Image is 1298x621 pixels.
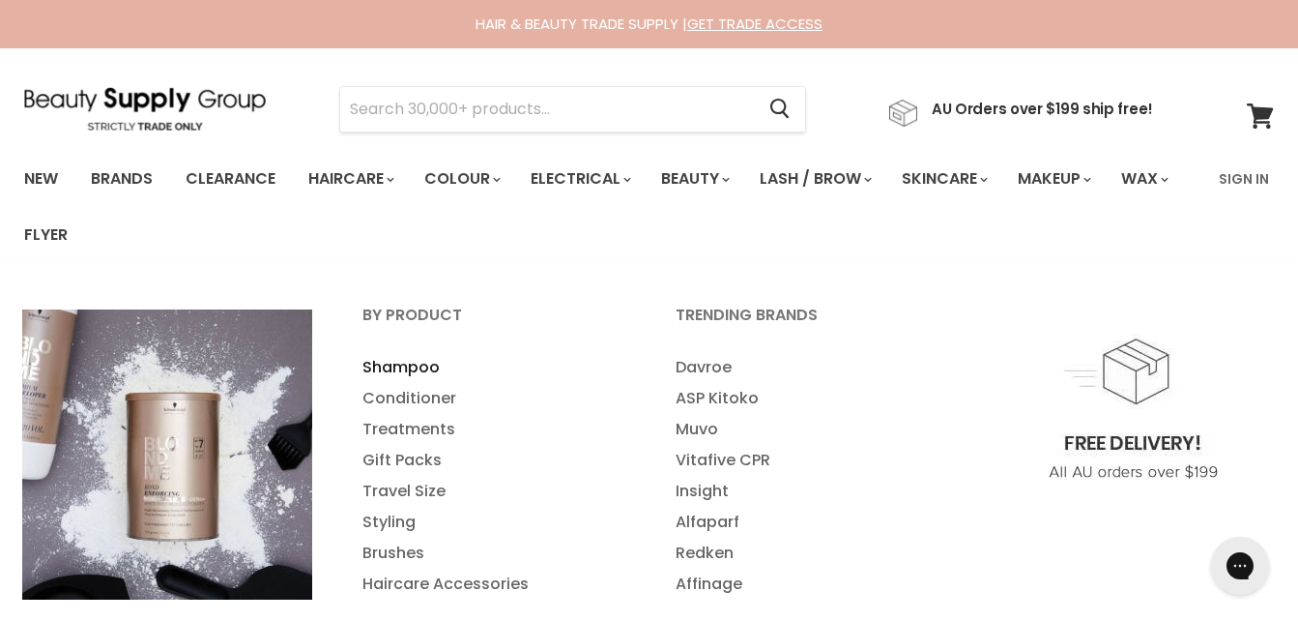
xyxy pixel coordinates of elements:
[651,538,961,569] a: Redken
[1107,159,1180,199] a: Wax
[651,569,961,600] a: Affinage
[338,445,648,476] a: Gift Packs
[294,159,406,199] a: Haircare
[516,159,643,199] a: Electrical
[338,507,648,538] a: Styling
[10,215,82,255] a: Flyer
[651,383,961,414] a: ASP Kitoko
[1201,530,1279,602] iframe: Gorgias live chat messenger
[338,569,648,600] a: Haircare Accessories
[10,159,72,199] a: New
[651,476,961,507] a: Insight
[887,159,999,199] a: Skincare
[338,414,648,445] a: Treatments
[338,538,648,569] a: Brushes
[338,352,648,383] a: Shampoo
[338,476,648,507] a: Travel Size
[338,383,648,414] a: Conditioner
[651,507,961,538] a: Alfaparf
[340,87,754,132] input: Search
[1003,159,1103,199] a: Makeup
[651,300,961,348] a: Trending Brands
[745,159,883,199] a: Lash / Brow
[10,151,1207,263] ul: Main menu
[651,445,961,476] a: Vitafive CPR
[171,159,290,199] a: Clearance
[410,159,512,199] a: Colour
[754,87,805,132] button: Search
[338,352,648,600] ul: Main menu
[651,352,961,383] a: Davroe
[651,352,961,600] ul: Main menu
[338,300,648,348] a: By Product
[339,86,806,133] form: Product
[651,414,961,445] a: Muvo
[1207,159,1281,199] a: Sign In
[687,14,822,34] a: GET TRADE ACCESS
[76,159,167,199] a: Brands
[647,159,741,199] a: Beauty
